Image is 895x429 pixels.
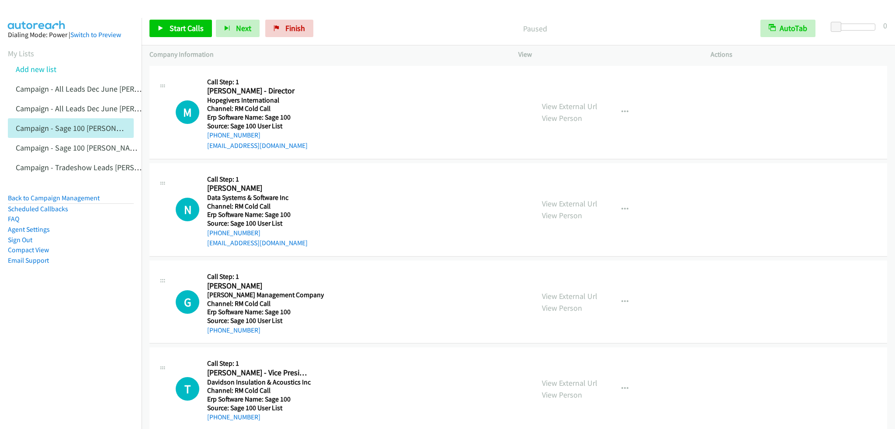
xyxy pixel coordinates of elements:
a: Agent Settings [8,225,50,233]
a: View External Url [542,378,597,388]
div: Dialing Mode: Power | [8,30,134,40]
div: 0 [883,20,887,31]
a: Start Calls [149,20,212,37]
h5: [PERSON_NAME] Management Company [207,291,324,299]
h1: G [176,290,199,314]
h5: Erp Software Name: Sage 100 [207,395,311,404]
h5: Hopegivers International [207,96,308,105]
a: [EMAIL_ADDRESS][DOMAIN_NAME] [207,141,308,150]
a: View External Url [542,291,597,301]
span: Start Calls [170,23,204,33]
h5: Erp Software Name: Sage 100 [207,210,308,219]
h5: Call Step: 1 [207,175,308,184]
a: Campaign - All Leads Dec June [PERSON_NAME] [16,84,174,94]
a: Compact View [8,246,49,254]
a: Back to Campaign Management [8,194,100,202]
h5: Channel: RM Cold Call [207,299,324,308]
h1: M [176,100,199,124]
div: The call is yet to be attempted [176,198,199,221]
h5: Source: Sage 100 User List [207,219,308,228]
a: Campaign - Tradeshow Leads [PERSON_NAME] Cloned [16,162,195,172]
a: Add new list [16,64,56,74]
h2: [PERSON_NAME] - Vice President [207,368,308,378]
a: My Lists [8,48,34,58]
span: Finish [285,23,305,33]
h1: T [176,377,199,401]
a: View External Url [542,101,597,111]
a: Campaign - Sage 100 [PERSON_NAME] [16,123,142,133]
button: AutoTab [760,20,815,37]
a: Finish [265,20,313,37]
a: Scheduled Callbacks [8,205,68,213]
a: Campaign - All Leads Dec June [PERSON_NAME] Cloned [16,103,200,113]
a: Switch to Preview [70,31,121,39]
h5: Source: Sage 100 User List [207,404,311,412]
h5: Erp Software Name: Sage 100 [207,113,308,122]
a: View Person [542,210,582,220]
a: Campaign - Sage 100 [PERSON_NAME] Cloned [16,143,167,153]
a: View Person [542,113,582,123]
h1: N [176,198,199,221]
h5: Channel: RM Cold Call [207,202,308,211]
p: Paused [325,23,745,34]
a: View Person [542,390,582,400]
p: Actions [711,49,887,60]
h5: Davidson Insulation & Acoustics Inc [207,378,311,387]
span: Next [236,23,251,33]
a: [PHONE_NUMBER] [207,229,260,237]
div: The call is yet to be attempted [176,377,199,401]
div: The call is yet to be attempted [176,290,199,314]
p: View [518,49,695,60]
h5: Call Step: 1 [207,359,311,368]
a: View External Url [542,199,597,209]
h5: Call Step: 1 [207,272,324,281]
h2: [PERSON_NAME] - Director [207,86,308,96]
button: Next [216,20,260,37]
h5: Call Step: 1 [207,78,308,86]
h2: [PERSON_NAME] [207,183,308,193]
h5: Source: Sage 100 User List [207,122,308,130]
a: [EMAIL_ADDRESS][DOMAIN_NAME] [207,239,308,247]
p: Company Information [149,49,503,60]
a: [PHONE_NUMBER] [207,413,260,421]
h5: Channel: RM Cold Call [207,386,311,395]
a: [PHONE_NUMBER] [207,326,260,334]
h5: Source: Sage 100 User List [207,316,324,325]
h2: [PERSON_NAME] [207,281,308,291]
a: [PHONE_NUMBER] [207,131,260,139]
div: Delay between calls (in seconds) [835,24,875,31]
h5: Channel: RM Cold Call [207,104,308,113]
a: Sign Out [8,236,32,244]
h5: Data Systems & Software Inc [207,193,308,202]
a: FAQ [8,215,19,223]
a: View Person [542,303,582,313]
div: The call is yet to be attempted [176,100,199,124]
a: Email Support [8,256,49,264]
h5: Erp Software Name: Sage 100 [207,308,324,316]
